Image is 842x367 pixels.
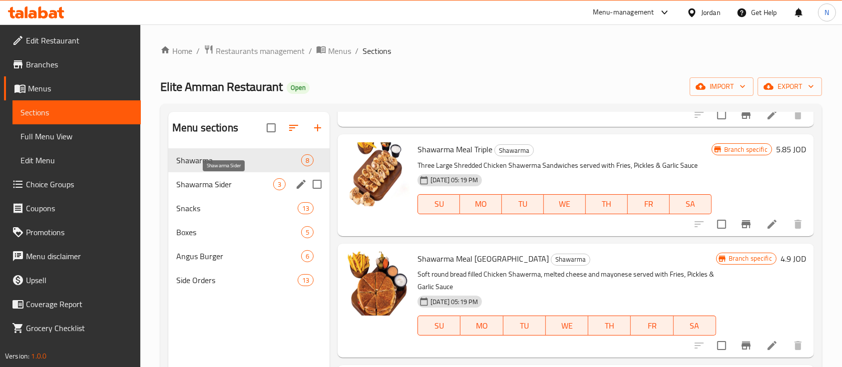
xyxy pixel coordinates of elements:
button: delete [786,334,810,358]
button: WE [546,316,588,336]
span: 13 [298,204,313,213]
span: Shawarma [551,254,590,265]
div: Open [287,82,310,94]
div: Snacks13 [168,196,330,220]
a: Menus [316,44,351,57]
span: Sections [363,45,391,57]
img: Shawarma Meal Itali [346,252,410,316]
span: Branches [26,58,133,70]
span: Upsell [26,274,133,286]
span: Elite Amman Restaurant [160,75,283,98]
a: Grocery Checklist [4,316,141,340]
button: SU [418,194,460,214]
a: Sections [12,100,141,124]
a: Promotions [4,220,141,244]
nav: breadcrumb [160,44,822,57]
span: Edit Menu [20,154,133,166]
span: SU [422,197,456,211]
span: Choice Groups [26,178,133,190]
button: export [758,77,822,96]
li: / [196,45,200,57]
div: Menu-management [593,6,654,18]
a: Edit menu item [766,340,778,352]
a: Menu disclaimer [4,244,141,268]
a: Edit menu item [766,109,778,121]
a: Branches [4,52,141,76]
span: MO [464,197,498,211]
li: / [309,45,312,57]
span: import [698,80,746,93]
span: SU [422,319,456,333]
span: Select to update [711,104,732,125]
span: Branch specific [725,254,776,263]
span: Sort sections [282,116,306,140]
button: Branch-specific-item [734,334,758,358]
span: Menus [328,45,351,57]
span: Sections [20,106,133,118]
p: Soft round bread filled Chicken Shawerma, melted cheese and mayonese served with Fries, Pickles &... [418,268,716,293]
a: Edit menu item [766,218,778,230]
span: WE [548,197,582,211]
span: Branch specific [720,145,772,154]
button: TH [586,194,628,214]
button: Add section [306,116,330,140]
span: export [766,80,814,93]
span: Promotions [26,226,133,238]
a: Edit Restaurant [4,28,141,52]
a: Restaurants management [204,44,305,57]
button: MO [460,194,502,214]
button: delete [786,103,810,127]
a: Upsell [4,268,141,292]
span: 3 [274,180,285,189]
span: TH [590,197,624,211]
span: 8 [302,156,313,165]
div: Shawarma8 [168,148,330,172]
span: Coupons [26,202,133,214]
span: 5 [302,228,313,237]
div: items [301,154,314,166]
span: Shawarma Meal Triple [418,142,492,157]
span: Edit Restaurant [26,34,133,46]
div: Shawarma [176,154,301,166]
span: Side Orders [176,274,298,286]
span: Angus Burger [176,250,301,262]
h6: 4.9 JOD [781,252,806,266]
span: WE [550,319,584,333]
span: 6 [302,252,313,261]
div: items [298,202,314,214]
button: edit [294,177,309,192]
span: Grocery Checklist [26,322,133,334]
a: Menus [4,76,141,100]
button: TU [503,316,546,336]
span: Open [287,83,310,92]
button: delete [786,212,810,236]
div: Jordan [701,7,721,18]
span: Select to update [711,214,732,235]
button: import [690,77,754,96]
div: Shawarma [551,254,590,266]
span: Snacks [176,202,298,214]
h6: 5.85 JOD [776,142,806,156]
button: TH [588,316,631,336]
span: Menus [28,82,133,94]
button: Branch-specific-item [734,103,758,127]
span: [DATE] 05:19 PM [426,297,482,307]
a: Home [160,45,192,57]
span: TU [507,319,542,333]
span: SA [674,197,708,211]
a: Edit Menu [12,148,141,172]
div: Angus Burger6 [168,244,330,268]
span: Shawarma Sider [176,178,273,190]
a: Coverage Report [4,292,141,316]
button: FR [631,316,673,336]
nav: Menu sections [168,144,330,296]
button: Branch-specific-item [734,212,758,236]
span: Shawarma Meal [GEOGRAPHIC_DATA] [418,251,549,266]
button: SA [674,316,716,336]
span: TH [592,319,627,333]
button: SA [670,194,712,214]
span: TU [506,197,540,211]
span: FR [635,319,669,333]
span: Restaurants management [216,45,305,57]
